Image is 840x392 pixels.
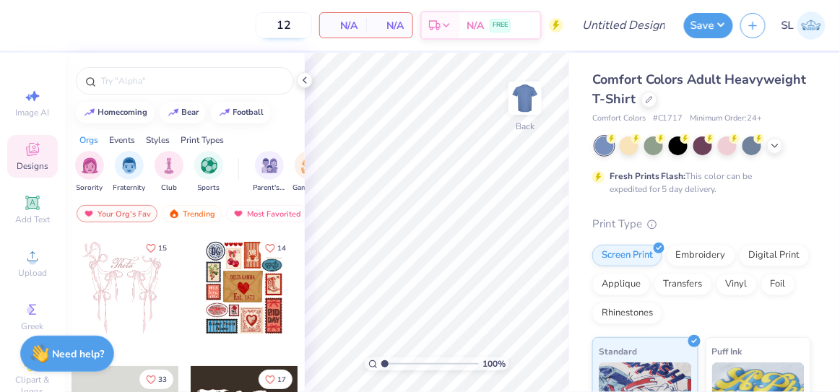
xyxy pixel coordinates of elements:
input: Untitled Design [571,11,677,40]
a: SL [781,12,826,40]
img: Sorority Image [82,157,98,174]
button: filter button [113,151,146,193]
span: 100 % [482,357,506,370]
img: trend_line.gif [219,108,230,117]
img: trending.gif [168,209,180,219]
span: SL [781,17,794,34]
div: homecoming [98,108,148,116]
div: Transfers [654,274,712,295]
div: Screen Print [592,245,662,266]
span: # C1717 [653,113,683,125]
div: bear [182,108,199,116]
span: Puff Ink [712,344,742,359]
img: trend_line.gif [168,108,179,117]
img: Club Image [161,157,177,174]
button: Like [139,238,173,258]
div: Orgs [79,134,98,147]
div: Rhinestones [592,302,662,324]
div: Foil [761,274,795,295]
div: filter for Sorority [75,151,104,193]
button: bear [160,102,206,123]
span: N/A [467,18,484,33]
button: filter button [155,151,183,193]
img: Sarah Lugo [797,12,826,40]
img: Sports Image [201,157,217,174]
div: Most Favorited [226,205,308,222]
span: 33 [158,376,167,383]
button: Like [139,370,173,389]
span: Comfort Colors [592,113,646,125]
button: Like [259,238,293,258]
div: Styles [146,134,170,147]
img: Fraternity Image [121,157,137,174]
span: Add Text [15,214,50,225]
div: Embroidery [667,245,735,266]
span: Sorority [77,183,103,193]
span: N/A [375,18,404,33]
span: Game Day [293,183,326,193]
span: Club [161,183,177,193]
span: Fraternity [113,183,146,193]
div: Back [516,120,534,133]
button: Like [259,370,293,389]
span: FREE [493,20,508,30]
span: Standard [599,344,637,359]
img: trend_line.gif [84,108,95,117]
div: Applique [592,274,650,295]
button: Save [684,13,733,38]
span: Parent's Weekend [253,183,286,193]
button: filter button [194,151,223,193]
span: Sports [198,183,220,193]
img: Game Day Image [301,157,318,174]
input: Try "Alpha" [100,74,285,88]
span: Designs [17,160,48,172]
div: Print Types [181,134,224,147]
div: filter for Sports [194,151,223,193]
div: Trending [162,205,222,222]
div: filter for Game Day [293,151,326,193]
div: football [233,108,264,116]
div: filter for Fraternity [113,151,146,193]
div: Your Org's Fav [77,205,157,222]
div: Events [109,134,135,147]
img: Back [511,84,540,113]
img: most_fav.gif [233,209,244,219]
span: 15 [158,245,167,252]
span: Greek [22,321,44,332]
input: – – [256,12,312,38]
span: N/A [329,18,358,33]
img: Parent's Weekend Image [261,157,278,174]
button: football [211,102,271,123]
div: filter for Club [155,151,183,193]
span: Image AI [16,107,50,118]
div: filter for Parent's Weekend [253,151,286,193]
span: Upload [18,267,47,279]
span: Minimum Order: 24 + [690,113,763,125]
span: Comfort Colors Adult Heavyweight T-Shirt [592,71,807,108]
button: filter button [253,151,286,193]
button: filter button [293,151,326,193]
strong: Fresh Prints Flash: [610,170,686,182]
button: homecoming [76,102,155,123]
div: Vinyl [716,274,757,295]
button: filter button [75,151,104,193]
div: This color can be expedited for 5 day delivery. [610,170,787,196]
div: Print Type [592,216,811,232]
div: Digital Print [740,245,810,266]
span: 17 [277,376,286,383]
strong: Need help? [53,347,105,361]
img: most_fav.gif [83,209,95,219]
span: 14 [277,245,286,252]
